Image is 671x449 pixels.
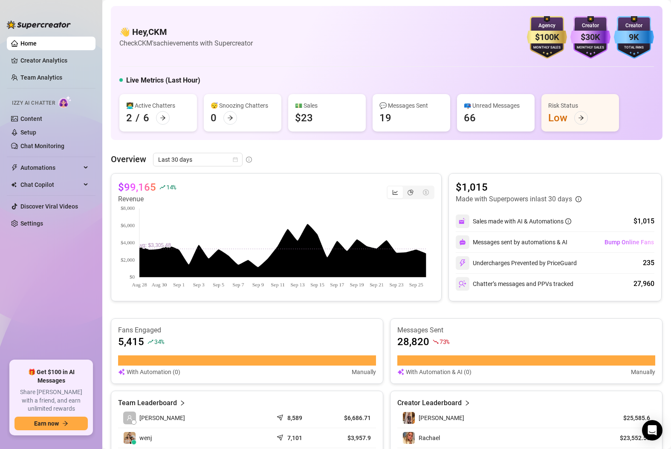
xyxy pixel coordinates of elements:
[392,189,398,195] span: line-chart
[148,339,153,345] span: rise
[211,101,275,110] div: 😴 Snoozing Chatters
[111,153,146,166] article: Overview
[406,367,471,377] article: With Automation & AI (0)
[614,31,654,44] div: 9K
[604,235,654,249] button: Bump Online Fans
[118,335,144,349] article: 5,415
[11,164,18,171] span: thunderbolt
[20,178,81,192] span: Chat Copilot
[456,256,577,270] div: Undercharges Prevented by PriceGuard
[118,326,376,335] article: Fans Engaged
[330,414,371,422] article: $6,686.71
[124,432,136,444] img: wenj
[578,115,584,121] span: arrow-right
[456,277,573,291] div: Chatter’s messages and PPVs tracked
[387,186,434,199] div: segmented control
[295,111,313,125] div: $23
[633,279,654,289] div: 27,960
[565,218,571,224] span: info-circle
[14,417,88,430] button: Earn nowarrow-right
[139,413,185,423] span: [PERSON_NAME]
[397,326,655,335] article: Messages Sent
[403,412,415,424] img: Mellanie
[20,115,42,122] a: Content
[456,194,572,204] article: Made with Superpowers in last 30 days
[379,101,443,110] div: 💬 Messages Sent
[20,129,36,136] a: Setup
[548,101,612,110] div: Risk Status
[433,339,439,345] span: fall
[118,194,176,204] article: Revenue
[611,434,650,442] article: $23,552.58
[459,217,466,225] img: svg%3e
[403,432,415,444] img: Rachael
[456,180,581,194] article: $1,015
[119,38,253,49] article: Check CKM's achievements with Supercreator
[277,432,285,441] span: send
[246,157,252,163] span: info-circle
[118,180,156,194] article: $99,165
[20,203,78,210] a: Discover Viral Videos
[14,368,88,385] span: 🎁 Get $100 in AI Messages
[119,26,253,38] h4: 👋 Hey, CKM
[14,388,88,413] span: Share [PERSON_NAME] with a friend, and earn unlimited rewards
[166,183,176,191] span: 14 %
[642,420,662,440] div: Open Intercom Messenger
[287,434,302,442] article: 7,101
[459,239,466,246] img: svg%3e
[456,235,567,249] div: Messages sent by automations & AI
[631,367,655,377] article: Manually
[179,398,185,408] span: right
[127,415,133,421] span: user
[154,337,164,346] span: 34 %
[440,337,449,346] span: 73 %
[126,75,200,86] h5: Live Metrics (Last Hour)
[287,414,302,422] article: 8,589
[397,398,462,408] article: Creator Leaderboard
[464,398,470,408] span: right
[227,115,233,121] span: arrow-right
[527,45,567,51] div: Monthly Sales
[464,101,528,110] div: 📪 Unread Messages
[464,111,476,125] div: 66
[211,111,217,125] div: 0
[604,239,654,246] span: Bump Online Fans
[459,259,466,267] img: svg%3e
[473,217,571,226] div: Sales made with AI & Automations
[614,45,654,51] div: Total Fans
[397,367,404,377] img: svg%3e
[423,189,429,195] span: dollar-circle
[576,196,581,202] span: info-circle
[34,420,59,427] span: Earn now
[614,16,654,59] img: blue-badge-DgoSNQY1.svg
[614,22,654,30] div: Creator
[126,101,190,110] div: 👩‍💻 Active Chatters
[159,184,165,190] span: rise
[527,22,567,30] div: Agency
[20,40,37,47] a: Home
[379,111,391,125] div: 19
[527,16,567,59] img: gold-badge-CigiZidd.svg
[570,22,610,30] div: Creator
[330,434,371,442] article: $3,957.9
[20,54,89,67] a: Creator Analytics
[611,414,650,422] article: $25,585.6
[62,420,68,426] span: arrow-right
[527,31,567,44] div: $100K
[158,153,237,166] span: Last 30 days
[419,435,440,441] span: Rachael
[295,101,359,110] div: 💵 Sales
[570,16,610,59] img: purple-badge-B9DA21FR.svg
[58,96,72,108] img: AI Chatter
[397,335,429,349] article: 28,820
[459,280,466,288] img: svg%3e
[633,216,654,226] div: $1,015
[20,220,43,227] a: Settings
[126,111,132,125] div: 2
[12,99,55,107] span: Izzy AI Chatter
[570,45,610,51] div: Monthly Sales
[118,398,177,408] article: Team Leaderboard
[143,111,149,125] div: 6
[118,367,125,377] img: svg%3e
[408,189,414,195] span: pie-chart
